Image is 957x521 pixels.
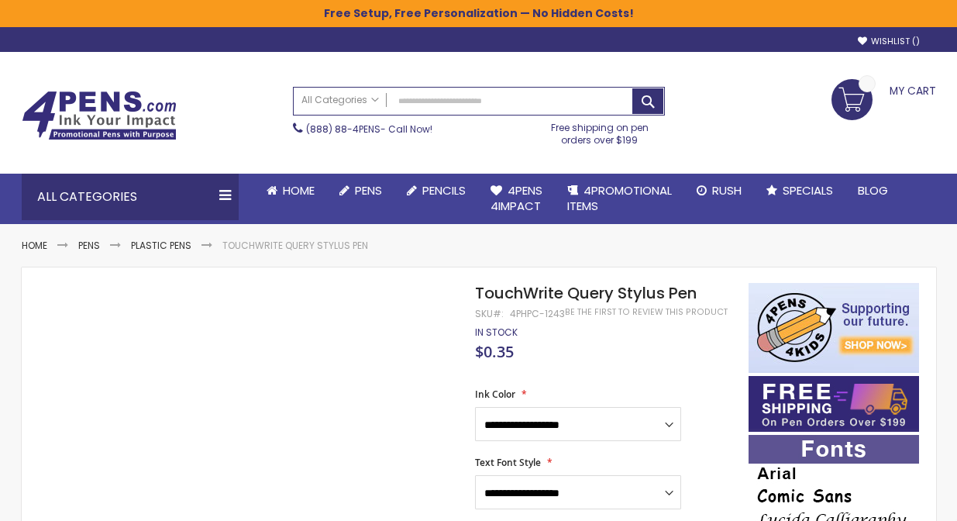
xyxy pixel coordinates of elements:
[283,182,315,198] span: Home
[254,174,327,208] a: Home
[22,174,239,220] div: All Categories
[478,174,555,224] a: 4Pens4impact
[783,182,833,198] span: Specials
[222,240,368,252] li: TouchWrite Query Stylus Pen
[475,282,697,304] span: TouchWrite Query Stylus Pen
[475,326,518,339] span: In stock
[491,182,542,214] span: 4Pens 4impact
[555,174,684,224] a: 4PROMOTIONALITEMS
[131,239,191,252] a: Plastic Pens
[475,307,504,320] strong: SKU
[510,308,565,320] div: 4PHPC-1243
[422,182,466,198] span: Pencils
[712,182,742,198] span: Rush
[684,174,754,208] a: Rush
[301,94,379,106] span: All Categories
[754,174,845,208] a: Specials
[749,376,919,432] img: Free shipping on orders over $199
[567,182,672,214] span: 4PROMOTIONAL ITEMS
[858,36,920,47] a: Wishlist
[535,116,665,147] div: Free shipping on pen orders over $199
[394,174,478,208] a: Pencils
[845,174,900,208] a: Blog
[78,239,100,252] a: Pens
[294,88,387,113] a: All Categories
[858,182,888,198] span: Blog
[355,182,382,198] span: Pens
[475,326,518,339] div: Availability
[475,341,514,362] span: $0.35
[22,91,177,140] img: 4Pens Custom Pens and Promotional Products
[22,239,47,252] a: Home
[475,388,515,401] span: Ink Color
[475,456,541,469] span: Text Font Style
[565,306,728,318] a: Be the first to review this product
[749,283,919,373] img: 4pens 4 kids
[306,122,432,136] span: - Call Now!
[327,174,394,208] a: Pens
[306,122,380,136] a: (888) 88-4PENS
